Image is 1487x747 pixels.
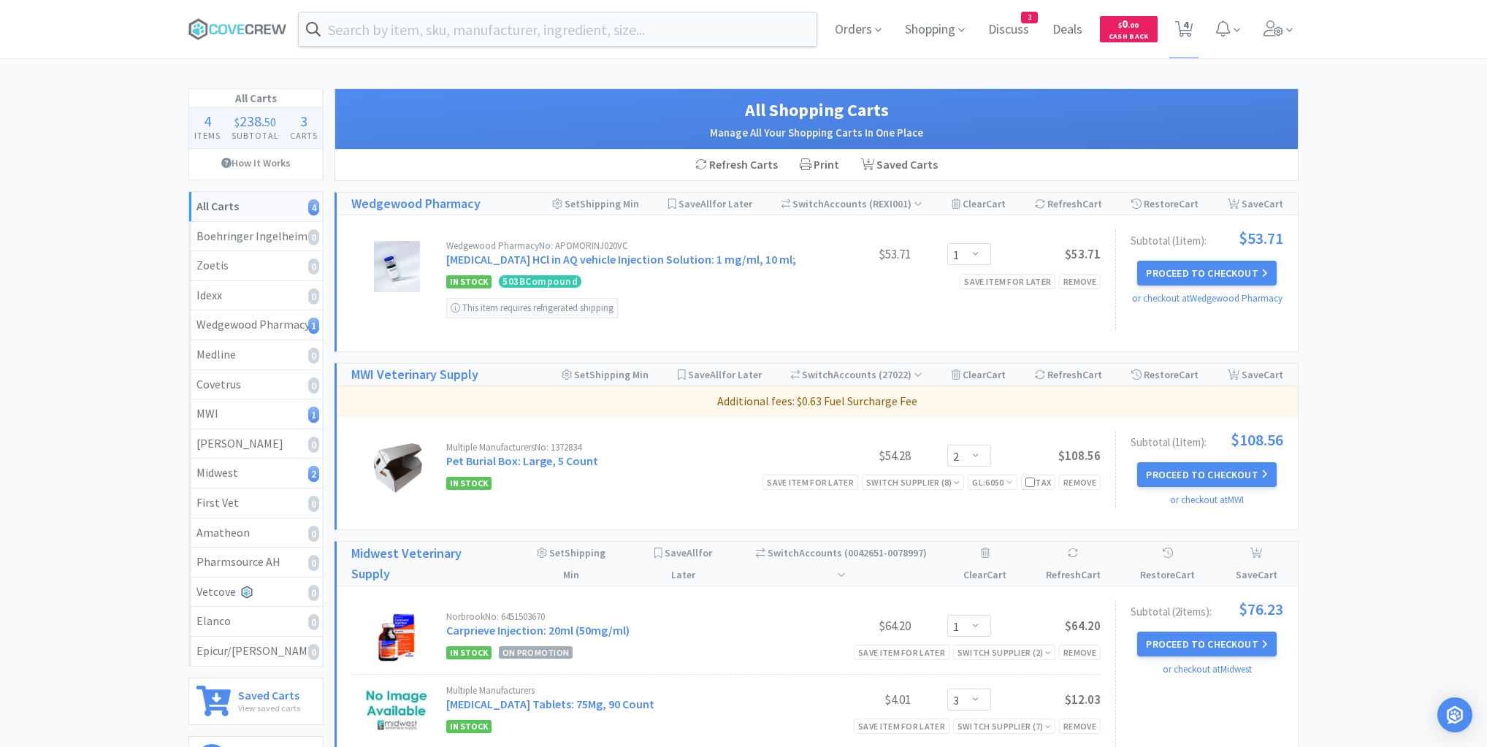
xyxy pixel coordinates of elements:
[308,555,319,571] i: 0
[1131,193,1199,215] div: Restore
[189,637,323,666] a: Epicur/[PERSON_NAME]0
[1065,692,1101,708] span: $12.03
[1059,719,1101,734] div: Remove
[665,546,712,581] span: Save for Later
[792,197,824,210] span: Switch
[1059,274,1101,289] div: Remove
[768,546,799,559] span: Switch
[196,375,316,394] div: Covetrus
[204,112,211,130] span: 4
[189,251,323,281] a: Zoetis0
[710,368,722,381] span: All
[372,612,423,663] img: 79d41c95b8b642fc83b7f7996d74c839_209537.jpeg
[446,453,598,468] a: Pet Burial Box: Large, 5 Count
[446,275,492,288] span: In Stock
[1169,25,1199,38] a: 4
[308,585,319,601] i: 0
[565,197,580,210] span: Set
[678,197,752,210] span: Save for Later
[196,434,316,453] div: [PERSON_NAME]
[446,477,492,490] span: In Stock
[446,612,801,621] div: Norbrook No: 6451503670
[1264,197,1283,210] span: Cart
[189,340,323,370] a: Medline0
[1437,697,1472,732] div: Open Intercom Messenger
[530,542,614,586] div: Shipping Min
[1035,193,1102,215] div: Refresh
[684,150,789,180] div: Refresh Carts
[308,407,319,423] i: 1
[446,686,801,695] div: Multiple Manufacturers
[1131,364,1199,386] div: Restore
[351,194,481,215] a: Wedgewood Pharmacy
[234,115,240,129] span: $
[308,644,319,660] i: 0
[189,222,323,252] a: Boehringer Ingelheim0
[1264,368,1283,381] span: Cart
[196,405,316,424] div: MWI
[781,193,923,215] div: Accounts
[854,719,949,734] div: Save item for later
[284,129,323,142] h4: Carts
[987,568,1006,581] span: Cart
[499,275,581,288] span: 503 B Compound
[189,578,323,608] a: Vetcove0
[350,124,1283,142] h2: Manage All Your Shopping Carts In One Place
[1047,23,1088,37] a: Deals
[189,370,323,400] a: Covetrus0
[189,129,226,142] h4: Items
[189,399,323,429] a: MWI1
[1132,292,1283,304] a: or checkout at Wedgewood Pharmacy
[789,150,850,180] div: Print
[351,543,500,586] h1: Midwest Veterinary Supply
[189,489,323,518] a: First Vet0
[308,466,319,482] i: 2
[189,459,323,489] a: Midwest2
[189,281,323,311] a: Idexx0
[1100,9,1158,49] a: $0.00Cash Back
[986,197,1006,210] span: Cart
[196,286,316,305] div: Idexx
[1163,663,1252,675] a: or checkout at Midwest
[1228,364,1283,386] div: Save
[957,719,1051,733] div: Switch Supplier ( 7 )
[308,614,319,630] i: 0
[196,583,316,602] div: Vetcove
[688,368,762,381] span: Save for Later
[972,477,1013,488] span: GL: 6050
[189,429,323,459] a: [PERSON_NAME]0
[370,443,424,494] img: 9851ec1683a1430ab8ef189fa2dba8bf_6728.png
[351,364,478,386] a: MWI Veterinary Supply
[308,378,319,394] i: 0
[1065,246,1101,262] span: $53.71
[801,447,911,464] div: $54.28
[1137,462,1276,487] button: Proceed to Checkout
[300,112,307,130] span: 3
[791,364,923,386] div: Accounts
[1059,475,1101,490] div: Remove
[1175,568,1195,581] span: Cart
[801,691,911,708] div: $4.01
[850,150,949,180] a: Saved Carts
[308,526,319,542] i: 0
[1229,542,1283,586] div: Save
[1179,197,1199,210] span: Cart
[960,274,1055,289] div: Save item for later
[1065,618,1101,634] span: $64.20
[959,542,1012,586] div: Clear
[802,368,833,381] span: Switch
[1137,261,1276,286] button: Proceed to Checkout
[446,623,630,637] a: Carprieve Injection: 20ml (50mg/ml)
[343,392,1292,411] p: Additional fees: $0.63 Fuel Surcharge Fee
[189,192,323,222] a: All Carts4
[1228,193,1283,215] div: Save
[1135,542,1200,586] div: Restore
[308,437,319,453] i: 0
[499,646,573,659] span: On Promotion
[308,496,319,512] i: 0
[189,149,323,177] a: How It Works
[1109,33,1149,42] span: Cash Back
[308,318,319,334] i: 1
[837,546,927,581] span: ( 0042651-0078997 )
